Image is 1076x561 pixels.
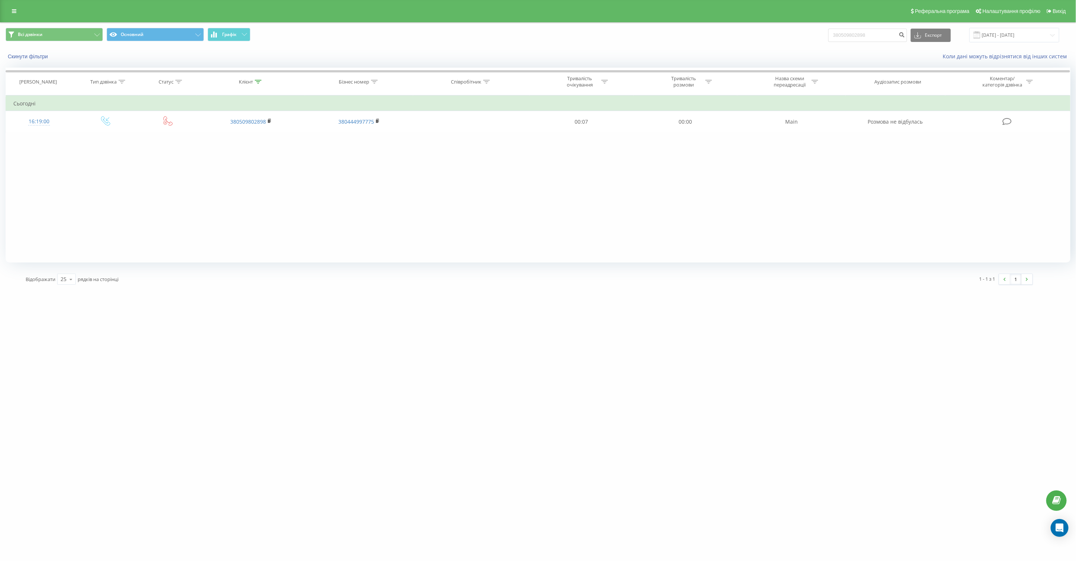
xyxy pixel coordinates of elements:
span: Розмова не відбулась [868,118,923,125]
button: Всі дзвінки [6,28,103,41]
div: 1 - 1 з 1 [979,275,995,283]
div: Бізнес номер [339,79,369,85]
div: Тривалість розмови [664,75,703,88]
td: Сьогодні [6,96,1070,111]
div: 25 [61,275,66,283]
div: Коментар/категорія дзвінка [981,75,1024,88]
button: Скинути фільтри [6,53,52,60]
a: 380444997775 [338,118,374,125]
div: Співробітник [451,79,481,85]
a: Коли дані можуть відрізнятися вiд інших систем [943,53,1070,60]
div: 16:19:00 [13,114,65,129]
button: Експорт [911,29,951,42]
a: 1 [1010,274,1021,284]
div: Назва схеми переадресації [770,75,810,88]
div: Статус [159,79,173,85]
td: 00:07 [530,111,634,133]
input: Пошук за номером [828,29,907,42]
span: Графік [222,32,237,37]
div: Клієнт [239,79,253,85]
span: Відображати [26,276,55,283]
div: Тривалість очікування [560,75,599,88]
a: 380509802898 [230,118,266,125]
span: Реферальна програма [915,8,970,14]
span: Всі дзвінки [18,32,42,37]
td: 00:00 [634,111,738,133]
span: Вихід [1053,8,1066,14]
td: Main [737,111,845,133]
button: Основний [107,28,204,41]
div: Open Intercom Messenger [1051,519,1069,537]
span: Налаштування профілю [982,8,1040,14]
span: рядків на сторінці [78,276,118,283]
button: Графік [208,28,250,41]
div: Тип дзвінка [90,79,117,85]
div: [PERSON_NAME] [19,79,57,85]
div: Аудіозапис розмови [875,79,921,85]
